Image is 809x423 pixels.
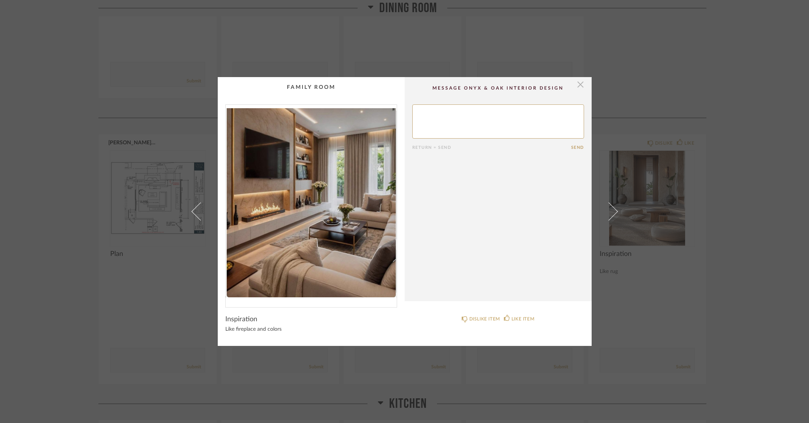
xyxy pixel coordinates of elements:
div: Return = Send [412,145,571,150]
div: Like fireplace and colors [225,327,397,333]
div: 0 [226,105,397,301]
button: Close [573,77,588,92]
span: Inspiration [225,315,257,324]
button: Send [571,145,584,150]
div: DISLIKE ITEM [469,315,500,323]
img: 00f109f7-a14f-4574-9efe-fc3c2a11fb12_1000x1000.jpg [226,105,397,301]
div: LIKE ITEM [511,315,534,323]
